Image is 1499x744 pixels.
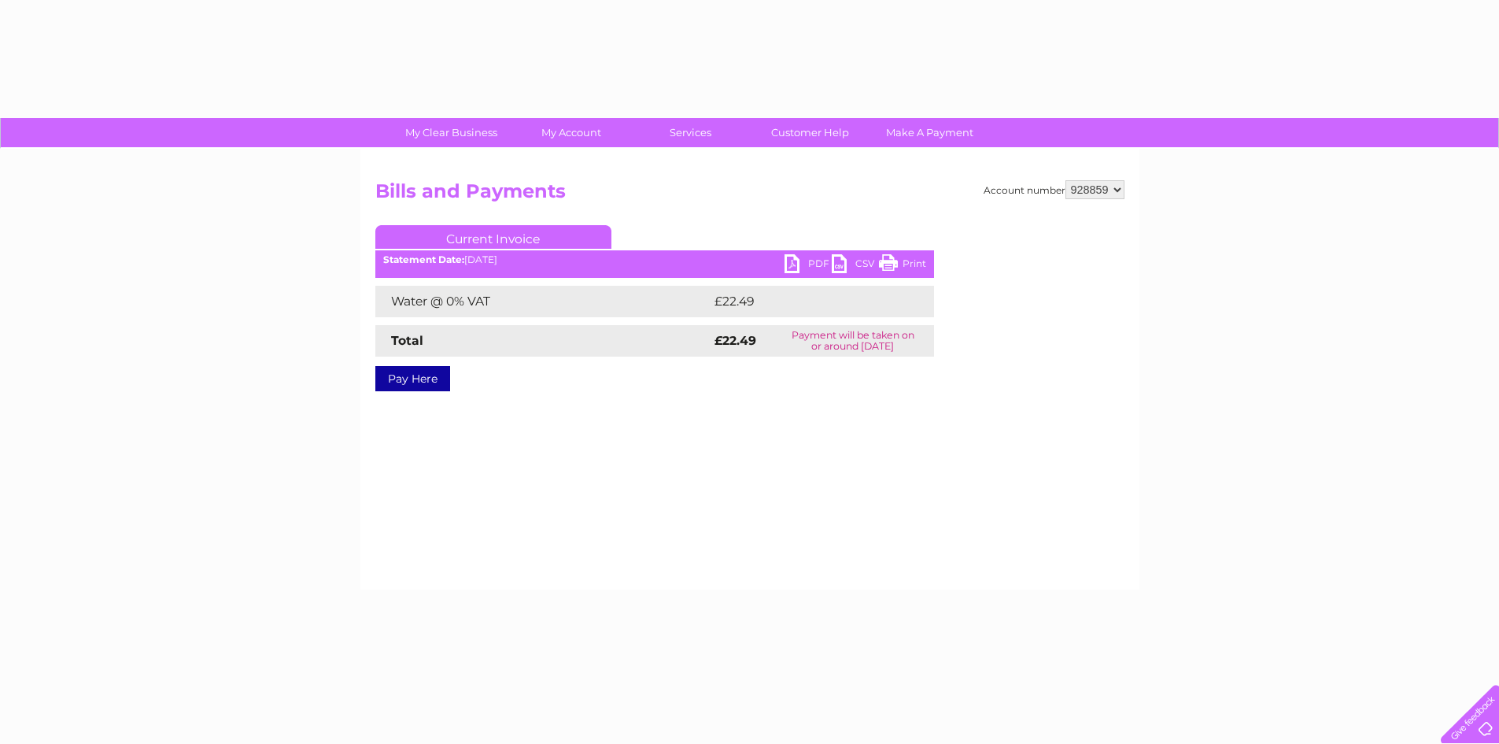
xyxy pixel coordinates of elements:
[506,118,636,147] a: My Account
[386,118,516,147] a: My Clear Business
[626,118,755,147] a: Services
[865,118,995,147] a: Make A Payment
[375,225,611,249] a: Current Invoice
[832,254,879,277] a: CSV
[375,254,934,265] div: [DATE]
[391,333,423,348] strong: Total
[375,286,711,317] td: Water @ 0% VAT
[785,254,832,277] a: PDF
[879,254,926,277] a: Print
[375,366,450,391] a: Pay Here
[772,325,934,357] td: Payment will be taken on or around [DATE]
[984,180,1124,199] div: Account number
[711,286,903,317] td: £22.49
[375,180,1124,210] h2: Bills and Payments
[714,333,756,348] strong: £22.49
[383,254,464,265] b: Statement Date:
[745,118,875,147] a: Customer Help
